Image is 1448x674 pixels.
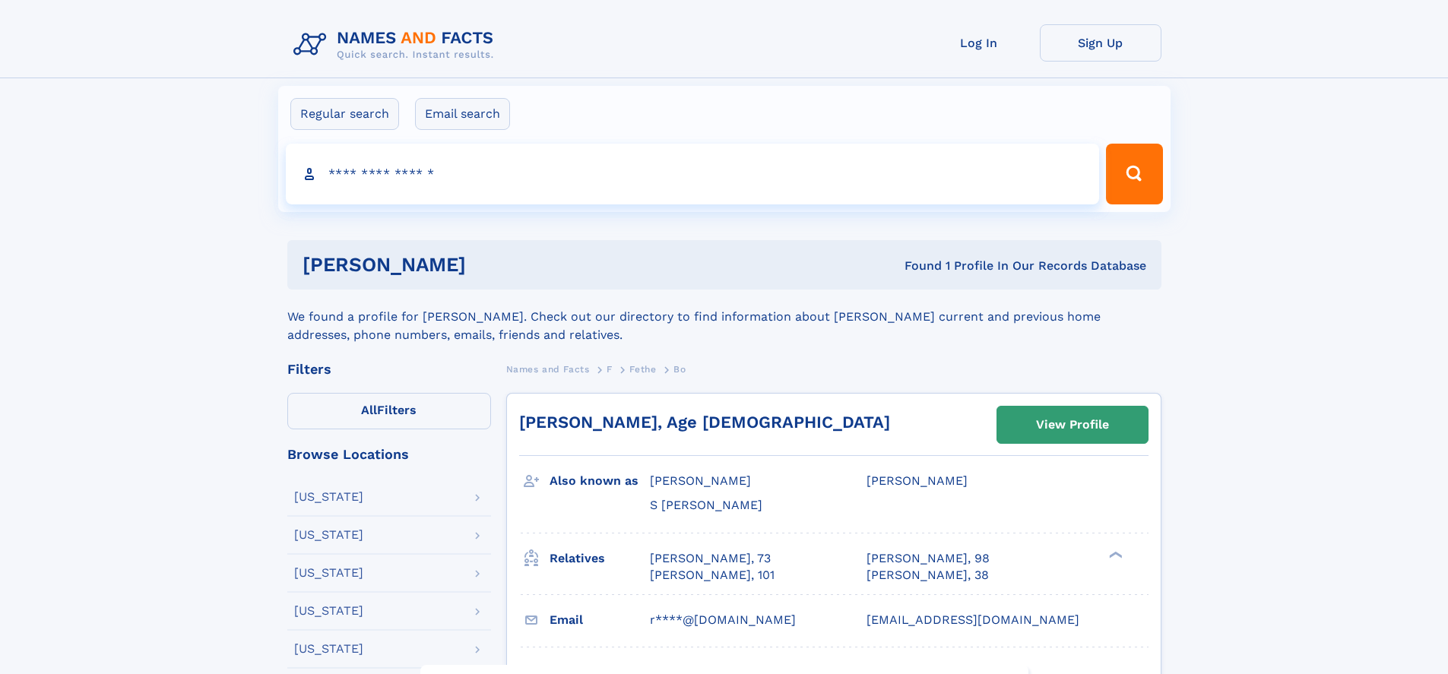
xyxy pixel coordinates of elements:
div: Filters [287,362,491,376]
div: [US_STATE] [294,605,363,617]
h3: Email [550,607,650,633]
div: Browse Locations [287,448,491,461]
div: [US_STATE] [294,529,363,541]
a: [PERSON_NAME], 101 [650,567,775,584]
a: View Profile [997,407,1148,443]
div: View Profile [1036,407,1109,442]
a: [PERSON_NAME], 73 [650,550,771,567]
span: [PERSON_NAME] [650,473,751,488]
a: [PERSON_NAME], 38 [867,567,989,584]
span: S [PERSON_NAME] [650,498,762,512]
input: search input [286,144,1100,204]
span: All [361,403,377,417]
h3: Relatives [550,546,650,571]
a: [PERSON_NAME], 98 [867,550,990,567]
div: We found a profile for [PERSON_NAME]. Check out our directory to find information about [PERSON_N... [287,290,1161,344]
div: [US_STATE] [294,567,363,579]
a: Fethe [629,359,656,378]
a: F [607,359,613,378]
a: Log In [918,24,1040,62]
h1: [PERSON_NAME] [303,255,686,274]
div: [US_STATE] [294,491,363,503]
label: Email search [415,98,510,130]
span: Fethe [629,364,656,375]
label: Filters [287,393,491,429]
a: Names and Facts [506,359,590,378]
span: Bo [673,364,686,375]
span: F [607,364,613,375]
div: Found 1 Profile In Our Records Database [685,258,1146,274]
label: Regular search [290,98,399,130]
div: [US_STATE] [294,643,363,655]
h3: Also known as [550,468,650,494]
a: Sign Up [1040,24,1161,62]
div: ❯ [1105,549,1123,559]
img: Logo Names and Facts [287,24,506,65]
a: [PERSON_NAME], Age [DEMOGRAPHIC_DATA] [519,413,890,432]
span: [EMAIL_ADDRESS][DOMAIN_NAME] [867,612,1079,627]
button: Search Button [1106,144,1162,204]
span: [PERSON_NAME] [867,473,968,488]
